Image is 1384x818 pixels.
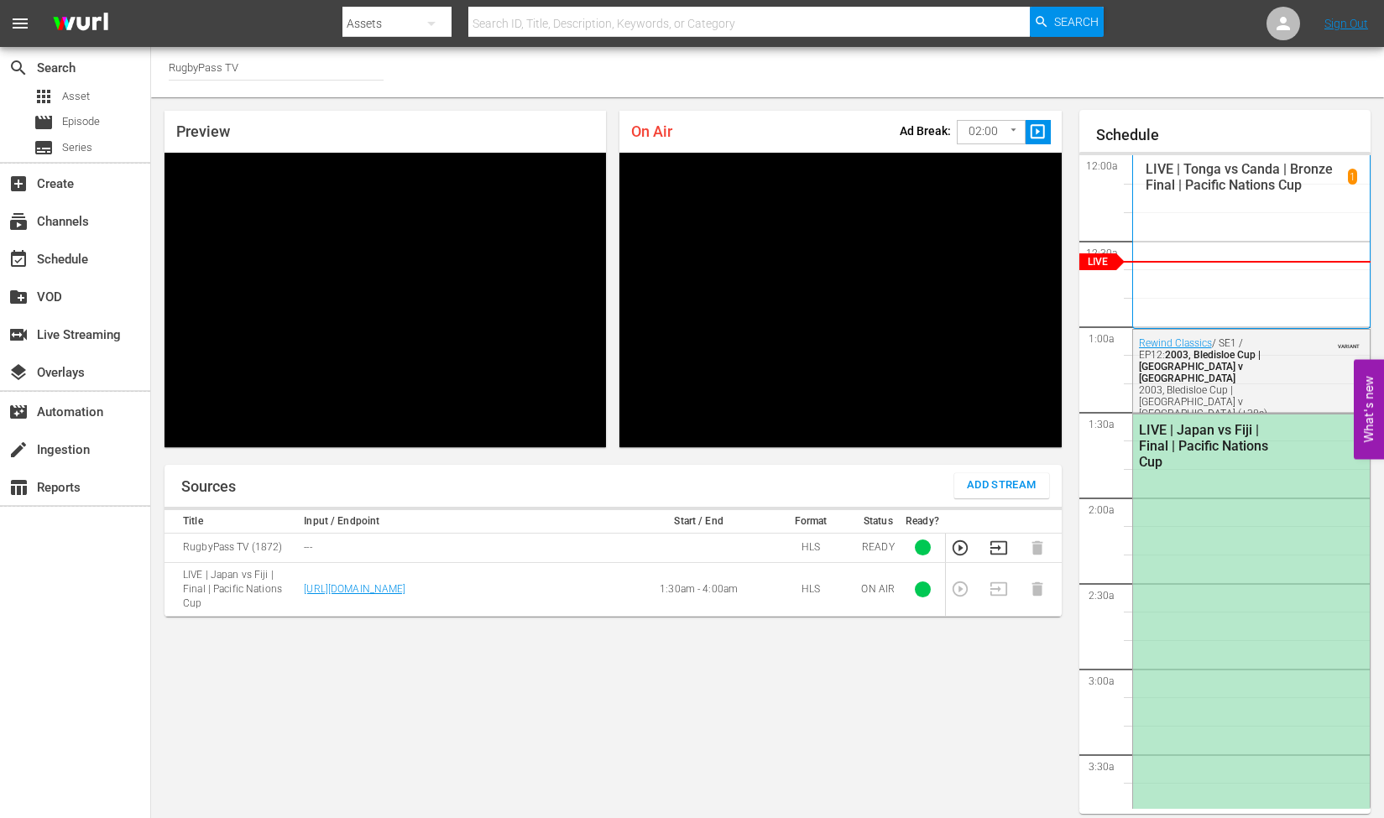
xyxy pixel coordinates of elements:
[62,139,92,156] span: Series
[10,13,30,34] span: menu
[1139,337,1212,349] a: Rewind Classics
[1338,336,1360,349] span: VARIANT
[619,153,1061,447] div: Video Player
[766,533,856,562] td: HLS
[632,562,766,616] td: 1:30am - 4:00am
[632,510,766,534] th: Start / End
[1354,359,1384,459] button: Open Feedback Widget
[8,249,29,269] span: Schedule
[62,88,90,105] span: Asset
[8,440,29,460] span: Ingestion
[299,510,631,534] th: Input / Endpoint
[1350,171,1355,183] p: 1
[954,473,1049,498] button: Add Stream
[856,533,901,562] td: READY
[8,402,29,422] span: Automation
[1054,7,1099,37] span: Search
[8,58,29,78] span: Search
[631,122,672,140] span: On Air
[8,211,29,232] span: Channels
[8,325,29,345] span: Live Streaming
[951,539,969,557] button: Preview Stream
[304,583,405,595] a: [URL][DOMAIN_NAME]
[856,510,901,534] th: Status
[901,510,945,534] th: Ready?
[40,4,121,44] img: ans4CAIJ8jUAAAAAAAAAAAAAAAAAAAAAAAAgQb4GAAAAAAAAAAAAAAAAAAAAAAAAJMjXAAAAAAAAAAAAAAAAAAAAAAAAgAT5G...
[1030,7,1104,37] button: Search
[165,510,299,534] th: Title
[165,153,606,447] div: Video Player
[1139,337,1292,419] div: / SE1 / EP12:
[1139,422,1292,470] div: LIVE | Japan vs Fiji | Final | Pacific Nations Cup
[990,539,1008,557] button: Transition
[1028,122,1047,142] span: slideshow_sharp
[62,113,100,130] span: Episode
[967,476,1037,495] span: Add Stream
[176,122,230,140] span: Preview
[34,138,54,158] span: Series
[957,116,1026,148] div: 02:00
[299,533,631,562] td: ---
[8,477,29,498] span: Reports
[1146,161,1348,193] p: LIVE | Tonga vs Canda | Bronze Final | Pacific Nations Cup
[1139,349,1261,384] span: 2003, Bledisloe Cup | [GEOGRAPHIC_DATA] v [GEOGRAPHIC_DATA]
[766,510,856,534] th: Format
[1096,127,1371,143] h1: Schedule
[165,562,299,616] td: LIVE | Japan vs Fiji | Final | Pacific Nations Cup
[1139,384,1292,419] div: 2003, Bledisloe Cup | [GEOGRAPHIC_DATA] v [GEOGRAPHIC_DATA] (+38s)
[900,124,951,138] p: Ad Break:
[34,112,54,133] span: Episode
[8,174,29,194] span: Create
[766,562,856,616] td: HLS
[34,86,54,107] span: Asset
[181,478,236,495] h1: Sources
[165,533,299,562] td: RugbyPass TV (1872)
[8,362,29,383] span: Overlays
[856,562,901,616] td: ON AIR
[8,287,29,307] span: VOD
[1324,17,1368,30] a: Sign Out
